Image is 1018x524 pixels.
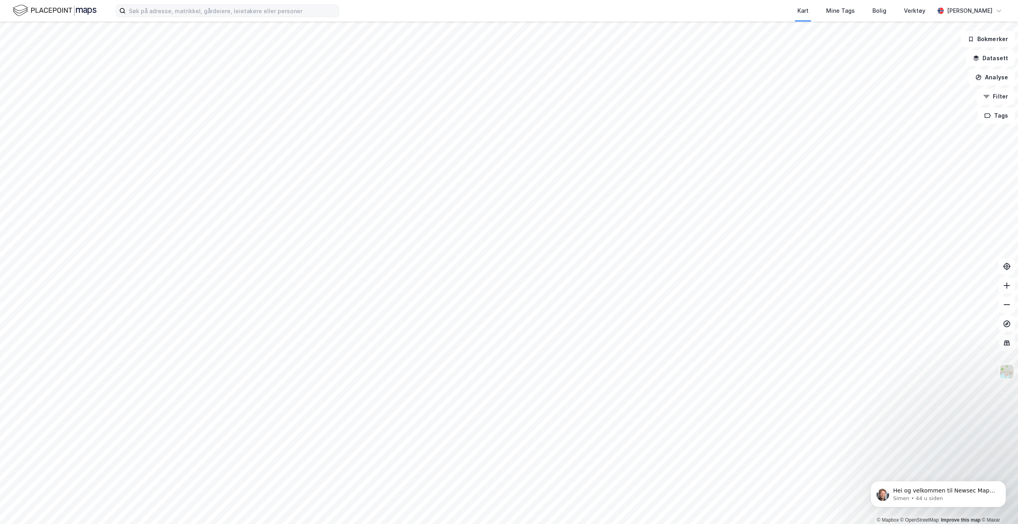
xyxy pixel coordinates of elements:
[966,50,1015,66] button: Datasett
[900,517,939,523] a: OpenStreetMap
[947,6,992,16] div: [PERSON_NAME]
[13,4,97,18] img: logo.f888ab2527a4732fd821a326f86c7f29.svg
[872,6,886,16] div: Bolig
[904,6,925,16] div: Verktøy
[826,6,855,16] div: Mine Tags
[941,517,981,523] a: Improve this map
[977,89,1015,104] button: Filter
[978,108,1015,124] button: Tags
[961,31,1015,47] button: Bokmerker
[126,5,339,17] input: Søk på adresse, matrikkel, gårdeiere, leietakere eller personer
[969,69,1015,85] button: Analyse
[858,464,1018,520] iframe: Intercom notifications melding
[877,517,899,523] a: Mapbox
[999,364,1014,379] img: Z
[797,6,809,16] div: Kart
